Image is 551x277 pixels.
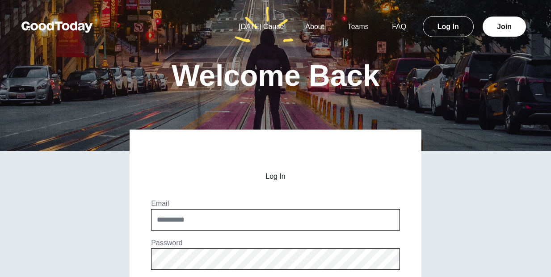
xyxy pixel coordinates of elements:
a: Join [483,17,526,37]
label: Password [151,239,182,247]
label: Email [151,200,169,207]
a: Log In [423,16,474,37]
a: Teams [337,23,379,30]
h1: Welcome Back [172,61,379,90]
h2: Log In [151,172,400,180]
img: GoodToday [21,21,93,33]
a: About [294,23,335,30]
a: [DATE] Cause [228,23,294,30]
a: FAQ [381,23,417,30]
